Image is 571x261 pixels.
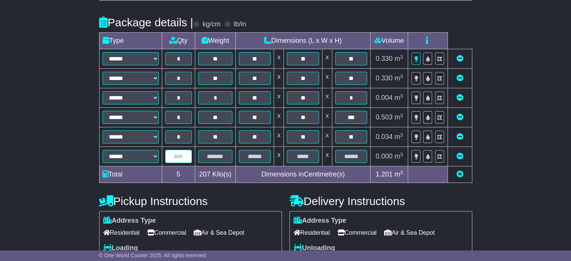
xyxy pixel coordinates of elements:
[376,74,393,82] span: 0.330
[400,74,403,79] sup: 3
[376,170,393,178] span: 1.201
[322,147,332,166] td: x
[294,227,330,238] span: Residential
[99,33,162,49] td: Type
[274,147,284,166] td: x
[395,55,403,62] span: m
[294,217,347,225] label: Address Type
[194,227,244,238] span: Air & Sea Depot
[322,49,332,69] td: x
[395,74,403,82] span: m
[162,33,195,49] td: Qty
[400,152,403,157] sup: 3
[456,74,463,82] a: Remove this item
[395,152,403,160] span: m
[195,166,235,183] td: Kilo(s)
[103,244,138,252] label: Loading
[395,170,403,178] span: m
[103,217,156,225] label: Address Type
[376,113,393,121] span: 0.503
[235,33,370,49] td: Dimensions (L x W x H)
[235,166,370,183] td: Dimensions in Centimetre(s)
[99,166,162,183] td: Total
[376,152,393,160] span: 0.000
[274,88,284,108] td: x
[400,113,403,118] sup: 3
[337,227,377,238] span: Commercial
[162,166,195,183] td: 5
[376,94,393,101] span: 0.004
[456,133,463,140] a: Remove this item
[456,55,463,62] a: Remove this item
[147,227,186,238] span: Commercial
[99,252,208,258] span: © One World Courier 2025. All rights reserved.
[274,69,284,88] td: x
[395,133,403,140] span: m
[322,69,332,88] td: x
[199,170,210,178] span: 207
[371,33,408,49] td: Volume
[400,54,403,60] sup: 3
[456,170,463,178] a: Add new item
[322,88,332,108] td: x
[376,55,393,62] span: 0.330
[99,195,282,207] h4: Pickup Instructions
[103,227,140,238] span: Residential
[274,127,284,147] td: x
[456,94,463,101] a: Remove this item
[376,133,393,140] span: 0.034
[234,20,246,29] label: lb/in
[456,113,463,121] a: Remove this item
[395,113,403,121] span: m
[400,132,403,138] sup: 3
[274,49,284,69] td: x
[322,108,332,127] td: x
[195,33,235,49] td: Weight
[400,170,403,175] sup: 3
[456,152,463,160] a: Remove this item
[395,94,403,101] span: m
[400,93,403,99] sup: 3
[294,244,335,252] label: Unloading
[384,227,435,238] span: Air & Sea Depot
[322,127,332,147] td: x
[274,108,284,127] td: x
[99,16,193,29] h4: Package details |
[202,20,220,29] label: kg/cm
[289,195,472,207] h4: Delivery Instructions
